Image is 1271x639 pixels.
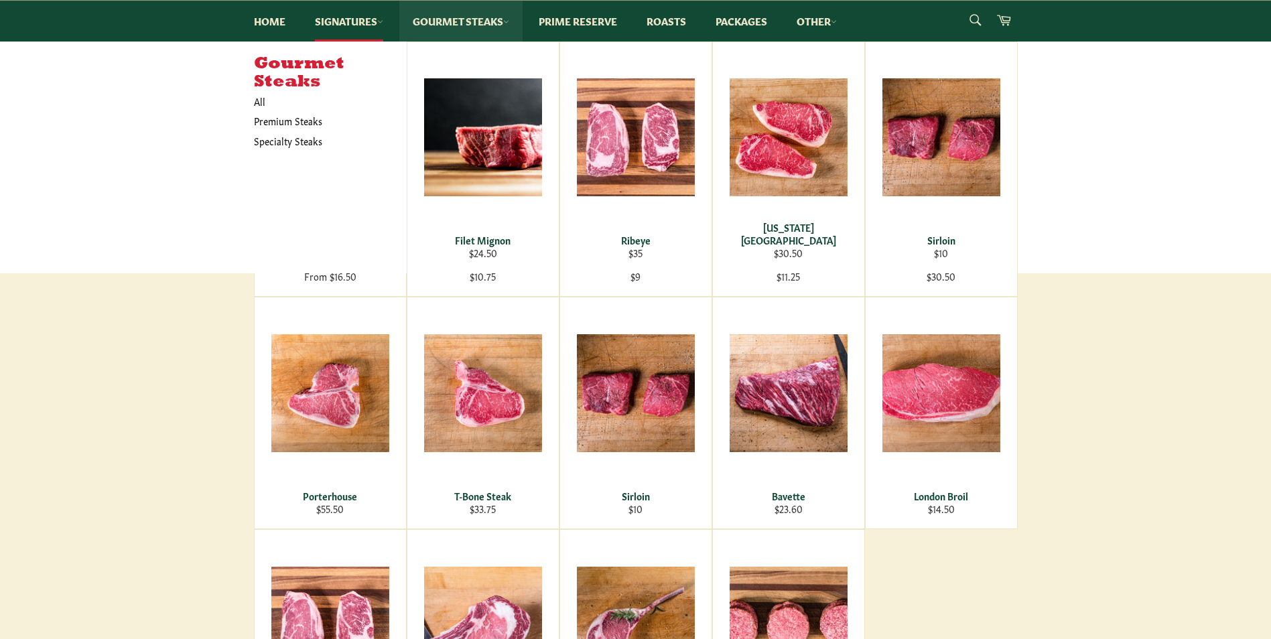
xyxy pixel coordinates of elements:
div: Porterhouse [263,490,397,502]
div: $9 [568,270,703,283]
div: London Broil [874,490,1008,502]
a: Specialty Steaks [247,131,393,151]
div: $33.75 [415,502,550,515]
img: Sirloin [882,78,1000,196]
a: T-Bone Steak T-Bone Steak $33.75 [407,297,559,529]
div: From $16.50 [263,270,397,283]
a: Gourmet Steaks [399,1,523,42]
a: Other [783,1,850,42]
a: Sirloin Sirloin $10 [865,42,1018,273]
div: T-Bone Steak [415,490,550,502]
a: Sirloin Sirloin $10 [559,297,712,529]
a: Roasts [633,1,699,42]
img: T-Bone Steak [424,334,542,452]
div: $10 [874,246,1008,259]
div: $55.50 [263,502,397,515]
a: Premium Steaks [247,111,393,131]
a: All [247,92,407,111]
a: London Broil London Broil $14.50 [865,297,1018,529]
h5: Gourmet Steaks [254,55,407,92]
a: Bavette Bavette $23.60 [712,297,865,529]
img: Porterhouse [271,334,389,452]
div: $30.50 [721,246,856,259]
a: Packages [702,1,781,42]
a: Filet Mignon Filet Mignon $24.50 [407,42,559,273]
div: Sirloin [568,490,703,502]
div: $10.75 [415,270,550,283]
img: Ribeye [577,78,695,196]
a: Prime Reserve [525,1,630,42]
div: Ribeye [568,234,703,246]
div: $35 [568,246,703,259]
a: Ribeye Ribeye $35 [559,42,712,273]
div: $14.50 [874,502,1008,515]
div: Filet Mignon [415,234,550,246]
a: Home [241,1,299,42]
img: Sirloin [577,334,695,452]
a: Porterhouse Porterhouse $55.50 [254,297,407,529]
div: $30.50 [874,270,1008,283]
img: London Broil [882,334,1000,452]
img: Filet Mignon [424,78,542,196]
div: $10 [568,502,703,515]
div: [US_STATE][GEOGRAPHIC_DATA] [721,221,856,247]
div: $11.25 [721,270,856,283]
div: Bavette [721,490,856,502]
div: $23.60 [721,502,856,515]
img: Bavette [730,334,848,452]
div: Sirloin [874,234,1008,246]
a: New York Strip [US_STATE][GEOGRAPHIC_DATA] $30.50 [712,42,865,273]
img: New York Strip [730,78,848,196]
div: $24.50 [415,246,550,259]
a: Signatures [302,1,397,42]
